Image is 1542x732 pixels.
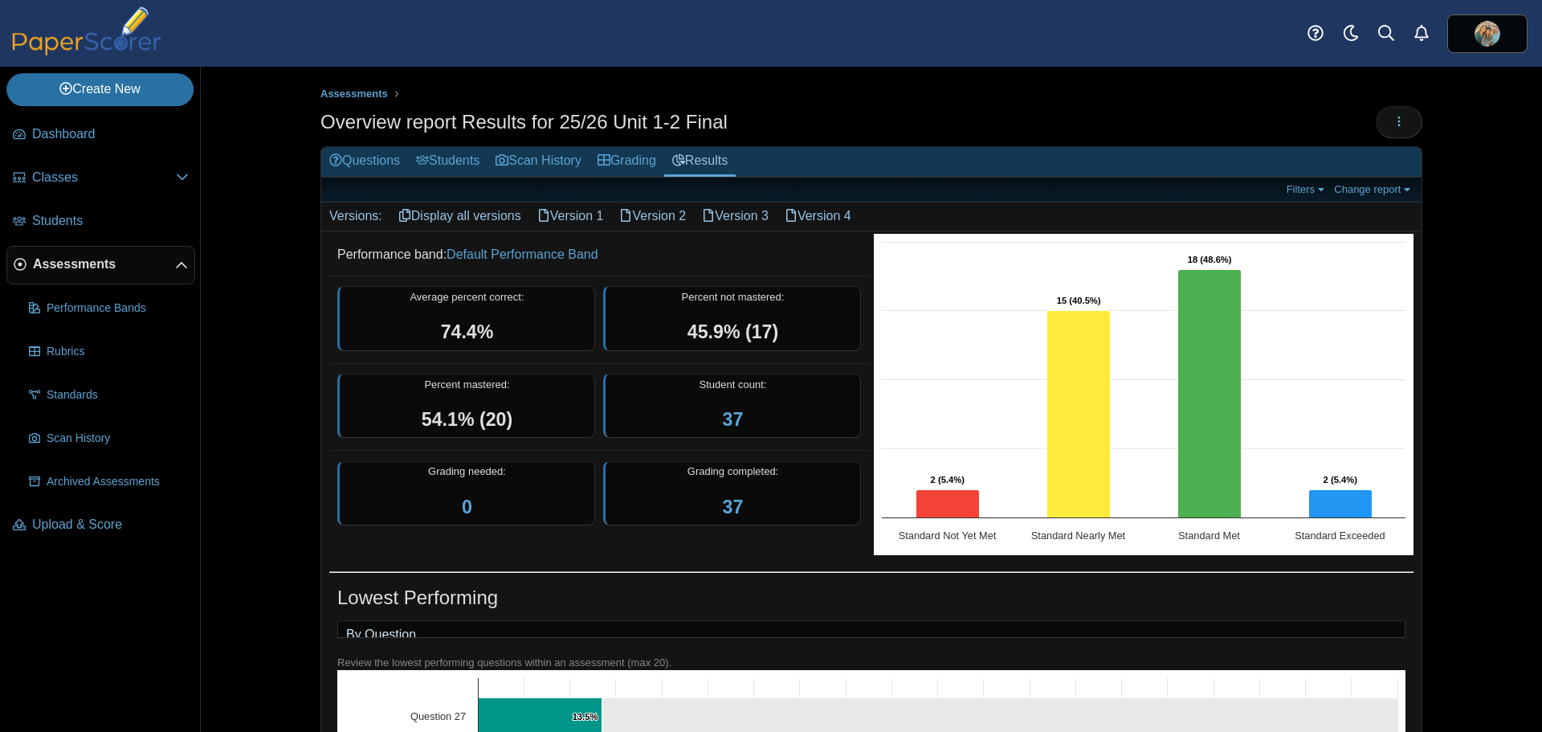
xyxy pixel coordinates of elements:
a: Standards [22,376,195,415]
a: Version 4 [777,202,859,230]
path: Standard Exceeded, 2. Overall Assessment Performance. [1309,489,1373,517]
span: Archived Assessments [47,474,189,490]
a: ps.7R70R2c4AQM5KRlH [1447,14,1528,53]
span: Standards [47,387,189,403]
img: ps.7R70R2c4AQM5KRlH [1475,21,1500,47]
path: Standard Met, 18. Overall Assessment Performance. [1178,269,1242,517]
text: 15 (40.5%) [1057,296,1101,305]
a: Students [408,147,487,177]
span: Timothy Kemp [1475,21,1500,47]
a: Classes [6,159,195,198]
span: Rubrics [47,344,189,360]
a: Change report [1330,182,1418,196]
div: Percent mastered: [337,374,595,439]
a: Version 3 [694,202,777,230]
span: Scan History [47,431,189,447]
a: Assessments [316,84,392,104]
a: Alerts [1404,16,1439,51]
a: Default Performance Band [447,247,598,261]
a: PaperScorer [6,44,167,58]
span: 74.4% [441,321,494,342]
span: 45.9% (17) [687,321,778,342]
text: Standard Nearly Met [1031,530,1126,542]
a: Grading [589,147,664,177]
text: 2 (5.4%) [1324,475,1358,485]
a: Filters [1283,182,1332,196]
a: Scan History [487,147,589,177]
a: Version 1 [529,202,612,230]
div: Chart. Highcharts interactive chart. [874,234,1413,555]
a: Version 2 [611,202,694,230]
text: 13.5% [573,712,598,722]
a: 0 [462,497,472,517]
text: Standard Exceeded [1295,530,1385,542]
div: Versions: [321,202,390,230]
a: 37 [723,497,744,517]
div: Average percent correct: [337,286,595,351]
a: Dashboard [6,116,195,154]
text: 2 (5.4%) [931,475,965,485]
a: Questions [321,147,408,177]
text: 18 (48.6%) [1188,255,1232,264]
text: Standard Not Yet Met [899,530,997,542]
path: Standard Not Yet Met, 2. Overall Assessment Performance. [916,489,980,517]
span: 54.1% (20) [422,409,512,430]
a: Display all versions [390,202,529,230]
a: By Question [338,621,424,648]
a: Results [664,147,736,177]
div: Review the lowest performing questions within an assessment (max 20). [337,656,1405,670]
a: Assessments [6,246,195,284]
span: Upload & Score [32,516,189,534]
div: Grading needed: [337,461,595,526]
a: Scan History [22,419,195,458]
div: Grading completed: [603,461,861,526]
a: Performance Bands [22,289,195,328]
a: Students [6,202,195,241]
span: Assessments [320,88,388,100]
span: Performance Bands [47,301,189,317]
span: Classes [32,169,176,186]
h1: Overview report Results for 25/26 Unit 1-2 Final [320,108,728,136]
a: Create New [6,73,194,105]
text: Standard Met [1178,530,1240,542]
div: Student count: [603,374,861,439]
a: Archived Assessments [22,463,195,501]
text: Question 27 [410,710,466,722]
a: 37 [723,409,744,430]
dd: Performance band: [329,234,869,276]
img: PaperScorer [6,6,167,55]
div: Percent not mastered: [603,286,861,351]
span: Assessments [33,256,175,273]
path: Standard Nearly Met, 15. Overall Assessment Performance. [1047,310,1111,517]
span: Students [32,212,189,230]
a: Upload & Score [6,506,195,545]
h1: Lowest Performing [337,584,498,611]
a: Rubrics [22,333,195,371]
svg: Interactive chart [874,234,1413,555]
span: Dashboard [32,125,189,143]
